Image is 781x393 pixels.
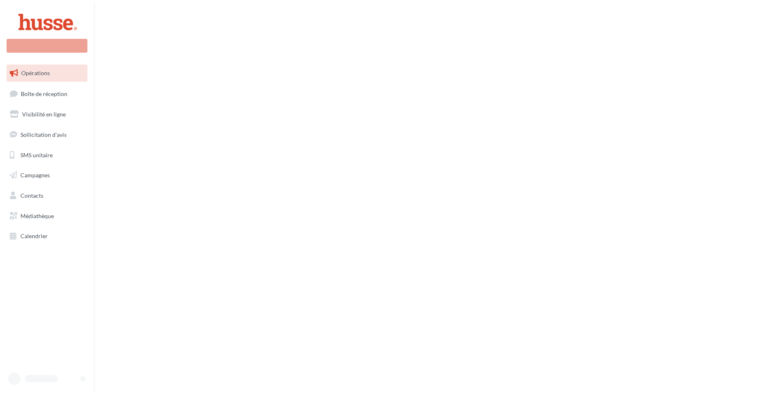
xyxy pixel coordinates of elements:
a: Contacts [5,187,89,204]
span: Opérations [21,69,50,76]
a: Visibilité en ligne [5,106,89,123]
span: Visibilité en ligne [22,111,66,118]
span: Sollicitation d'avis [20,131,67,138]
a: Opérations [5,65,89,82]
span: Médiathèque [20,212,54,219]
span: Calendrier [20,232,48,239]
div: Nouvelle campagne [7,39,87,53]
span: Campagnes [20,172,50,179]
a: SMS unitaire [5,147,89,164]
a: Campagnes [5,167,89,184]
a: Médiathèque [5,208,89,225]
a: Calendrier [5,228,89,245]
span: Boîte de réception [21,90,67,97]
span: SMS unitaire [20,151,53,158]
a: Boîte de réception [5,85,89,103]
span: Contacts [20,192,43,199]
a: Sollicitation d'avis [5,126,89,143]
